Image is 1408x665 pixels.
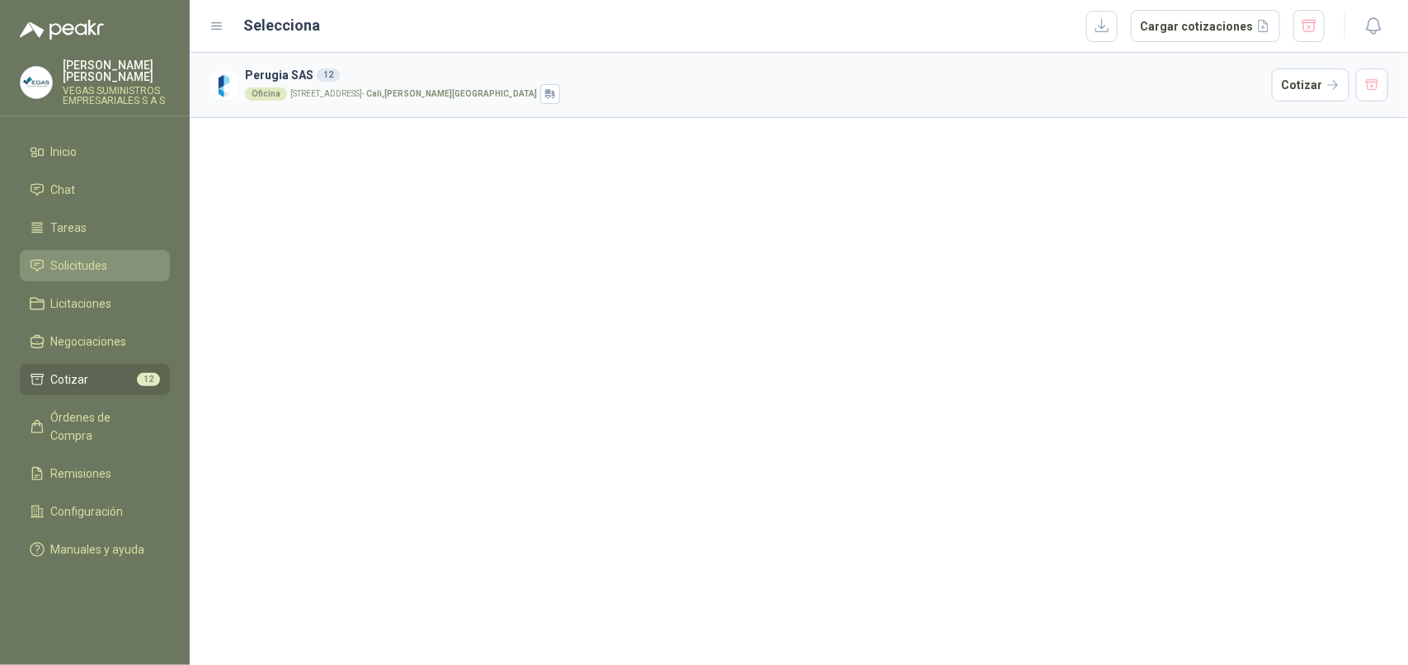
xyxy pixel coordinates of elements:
[20,20,104,40] img: Logo peakr
[20,288,170,319] a: Licitaciones
[245,87,287,101] div: Oficina
[51,540,145,559] span: Manuales y ayuda
[51,465,112,483] span: Remisiones
[51,257,108,275] span: Solicitudes
[366,89,537,98] strong: Cali , [PERSON_NAME][GEOGRAPHIC_DATA]
[245,66,1265,84] h3: Perugia SAS
[20,326,170,357] a: Negociaciones
[20,402,170,451] a: Órdenes de Compra
[51,502,124,521] span: Configuración
[1131,10,1280,43] button: Cargar cotizaciones
[51,332,127,351] span: Negociaciones
[20,496,170,527] a: Configuración
[20,174,170,205] a: Chat
[137,373,160,386] span: 12
[317,68,340,82] div: 12
[20,212,170,243] a: Tareas
[51,370,89,389] span: Cotizar
[20,364,170,395] a: Cotizar12
[20,250,170,281] a: Solicitudes
[20,534,170,565] a: Manuales y ayuda
[51,143,78,161] span: Inicio
[1272,68,1349,101] button: Cotizar
[244,14,321,37] h2: Selecciona
[20,458,170,489] a: Remisiones
[63,59,170,83] p: [PERSON_NAME] [PERSON_NAME]
[63,86,170,106] p: VEGAS SUMINISTROS EMPRESARIALES S A S
[51,408,154,445] span: Órdenes de Compra
[20,136,170,167] a: Inicio
[290,90,537,98] p: [STREET_ADDRESS] -
[51,219,87,237] span: Tareas
[51,295,112,313] span: Licitaciones
[51,181,76,199] span: Chat
[21,67,52,98] img: Company Logo
[210,71,238,100] img: Company Logo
